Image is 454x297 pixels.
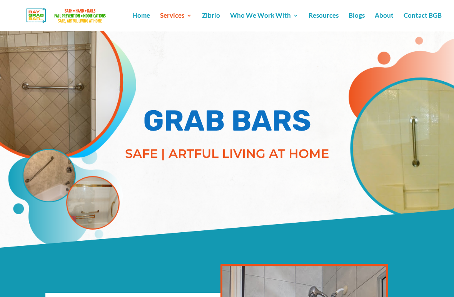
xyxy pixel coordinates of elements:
[112,144,342,163] p: SAFE | ARTFUL LIVING AT HOME
[112,102,342,144] h1: GRAB BARS
[160,13,192,31] a: Services
[132,13,150,31] a: Home
[349,13,365,31] a: Blogs
[375,13,394,31] a: About
[13,5,121,25] img: Bay Grab Bar
[202,13,220,31] a: Zibrio
[309,13,339,31] a: Resources
[230,13,299,31] a: Who We Work With
[404,13,442,31] a: Contact BGB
